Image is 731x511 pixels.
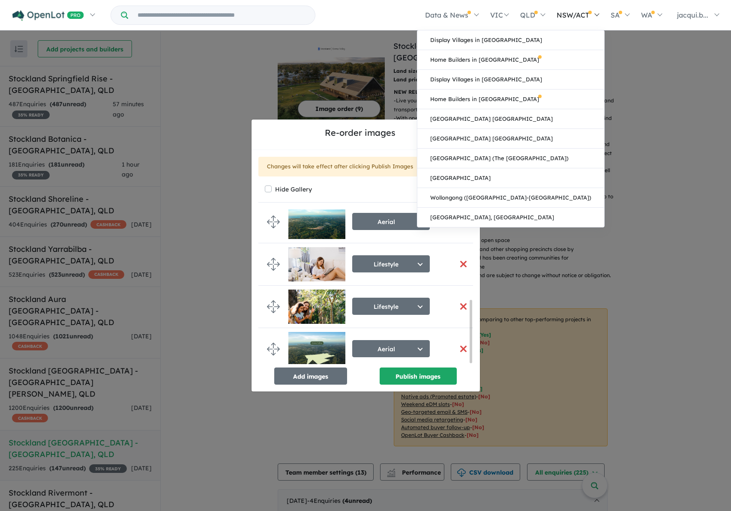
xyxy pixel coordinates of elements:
a: [GEOGRAPHIC_DATA] [GEOGRAPHIC_DATA] [417,109,604,129]
a: Display Villages in [GEOGRAPHIC_DATA] [417,30,604,50]
label: Hide Gallery [275,183,312,195]
button: Publish images [380,368,457,385]
a: [GEOGRAPHIC_DATA], [GEOGRAPHIC_DATA] [417,208,604,227]
img: Stockland%20Kinma%20Valley%20-%20Morayfield___1733110795_1.jpg [288,290,345,324]
a: [GEOGRAPHIC_DATA] (The [GEOGRAPHIC_DATA]) [417,149,604,168]
img: drag.svg [267,215,280,228]
img: Stockland%20Kinma%20Valley%20-%20Morayfield___1733098677.jpg [288,205,345,239]
button: Lifestyle [352,255,430,272]
img: drag.svg [267,343,280,356]
img: drag.svg [267,258,280,271]
img: Stockland%20Kinma%20Valley%20-%20Morayfield___1733110795.jpg [288,247,345,281]
img: drag.svg [267,300,280,313]
div: Changes will take effect after clicking Publish Images [258,157,473,176]
a: Home Builders in [GEOGRAPHIC_DATA] [417,90,604,109]
a: [GEOGRAPHIC_DATA] [417,168,604,188]
img: Stockland%20Kinma%20Valley%20-%20Morayfield___1733359152.jpg [288,332,345,366]
a: Display Villages in [GEOGRAPHIC_DATA] [417,70,604,90]
button: Lifestyle [352,298,430,315]
a: Home Builders in [GEOGRAPHIC_DATA] [417,50,604,70]
button: Add images [274,368,347,385]
span: jacqui.b... [677,11,708,19]
input: Try estate name, suburb, builder or developer [130,6,313,24]
a: [GEOGRAPHIC_DATA] [GEOGRAPHIC_DATA] [417,129,604,149]
button: Aerial [352,340,430,357]
button: Aerial [352,213,430,230]
img: Openlot PRO Logo White [12,10,84,21]
a: Wollongong ([GEOGRAPHIC_DATA]-[GEOGRAPHIC_DATA]) [417,188,604,208]
h5: Re-order images [258,126,462,139]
